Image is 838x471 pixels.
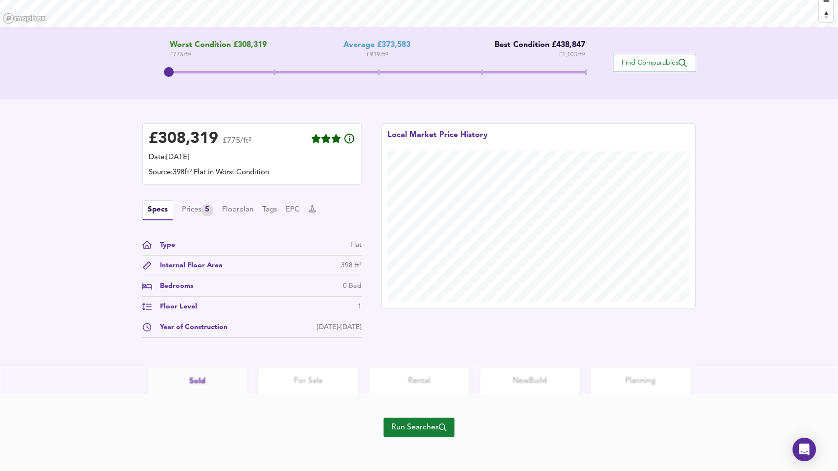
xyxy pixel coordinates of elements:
div: 1 [358,302,362,312]
div: 5 [201,204,213,216]
div: Type [152,240,175,250]
button: Floorplan [222,205,253,215]
div: Flat [350,240,362,250]
div: Open Intercom Messenger [793,438,816,461]
button: Tags [262,205,277,215]
span: Worst Condition £308,319 [170,41,267,50]
button: Prices5 [182,204,213,216]
div: Bedrooms [152,281,193,291]
button: Run Searches [384,418,454,437]
div: Average £373,583 [343,41,410,50]
div: [DATE]-[DATE] [317,322,362,332]
div: £ 308,319 [149,132,218,146]
div: 0 Bed [343,281,362,291]
a: Mapbox homepage [3,13,46,24]
div: 398 ft² [341,260,362,271]
span: Run Searches [391,421,447,434]
div: Source: 398ft² Flat in Worst Condition [149,167,355,178]
button: Specs [142,200,173,220]
button: Reset bearing to north [819,8,833,22]
span: £ 939 / ft² [366,50,388,60]
span: £ 1,103 / ft² [559,50,585,60]
div: Best Condition £438,847 [487,41,585,50]
div: Date: [DATE] [149,152,355,163]
button: Find Comparables [613,54,696,72]
div: Local Market Price History [387,130,488,151]
button: EPC [286,205,300,215]
div: Internal Floor Area [152,260,223,271]
span: Find Comparables [618,58,691,68]
div: Floor Level [152,302,197,312]
span: £775/ft² [223,137,251,151]
span: £ 775 / ft² [170,50,267,60]
div: Prices [182,204,213,216]
div: Year of Construction [152,322,227,332]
